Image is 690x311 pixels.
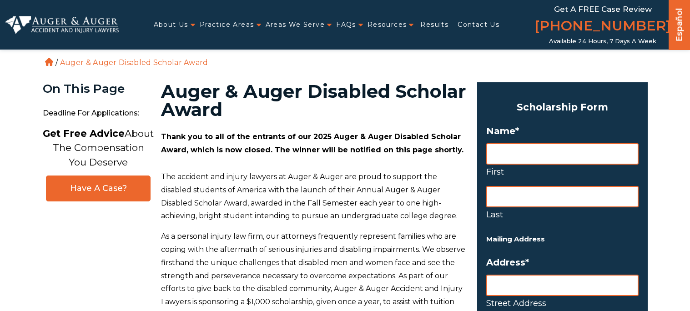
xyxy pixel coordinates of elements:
[55,183,141,194] span: Have A Case?
[486,207,639,222] label: Last
[554,5,652,14] span: Get a FREE Case Review
[486,257,639,268] label: Address
[5,16,119,33] img: Auger & Auger Accident and Injury Lawyers Logo
[43,82,154,95] div: On This Page
[486,233,639,246] h5: Mailing Address
[458,15,499,34] a: Contact Us
[368,15,407,34] a: Resources
[486,296,639,311] label: Street Address
[420,15,448,34] a: Results
[46,176,151,201] a: Have A Case?
[45,58,53,66] a: Home
[486,165,639,179] label: First
[266,15,325,34] a: Areas We Serve
[58,58,211,67] li: Auger & Auger Disabled Scholar Award
[486,99,639,116] h3: Scholarship Form
[200,15,254,34] a: Practice Areas
[336,15,356,34] a: FAQs
[161,82,466,119] h1: Auger & Auger Disabled Scholar Award
[43,128,125,139] strong: Get Free Advice
[534,16,671,38] a: [PHONE_NUMBER]
[161,171,466,223] p: The accident and injury lawyers at Auger & Auger are proud to support the disabled students of Am...
[161,132,463,154] strong: Thank you to all of the entrants of our 2025 Auger & Auger Disabled Scholar Award, which is now c...
[154,15,188,34] a: About Us
[486,125,639,136] label: Name
[43,104,154,123] span: Deadline for Applications:
[43,126,154,170] p: About The Compensation You Deserve
[549,38,656,45] span: Available 24 Hours, 7 Days a Week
